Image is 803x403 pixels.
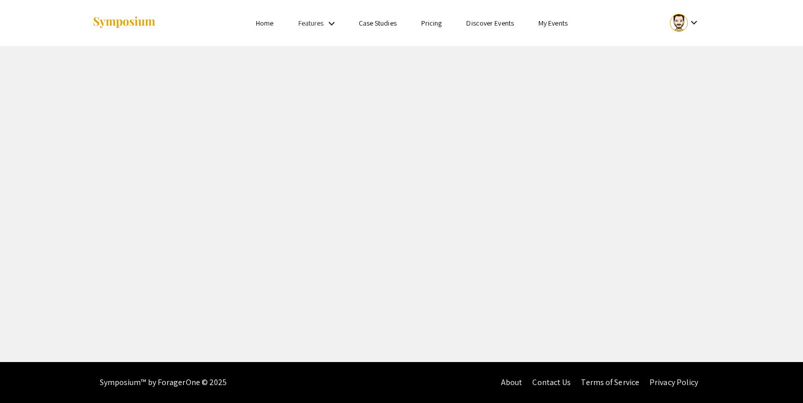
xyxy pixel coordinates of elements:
a: Contact Us [532,377,571,388]
mat-icon: Expand account dropdown [688,16,700,29]
button: Expand account dropdown [659,11,711,34]
a: Terms of Service [581,377,639,388]
a: My Events [538,18,568,28]
img: Symposium by ForagerOne [92,16,156,30]
a: Case Studies [359,18,397,28]
a: Features [298,18,324,28]
a: About [501,377,523,388]
a: Home [256,18,273,28]
div: Symposium™ by ForagerOne © 2025 [100,362,227,403]
a: Pricing [421,18,442,28]
a: Discover Events [466,18,514,28]
mat-icon: Expand Features list [325,17,338,30]
a: Privacy Policy [649,377,698,388]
